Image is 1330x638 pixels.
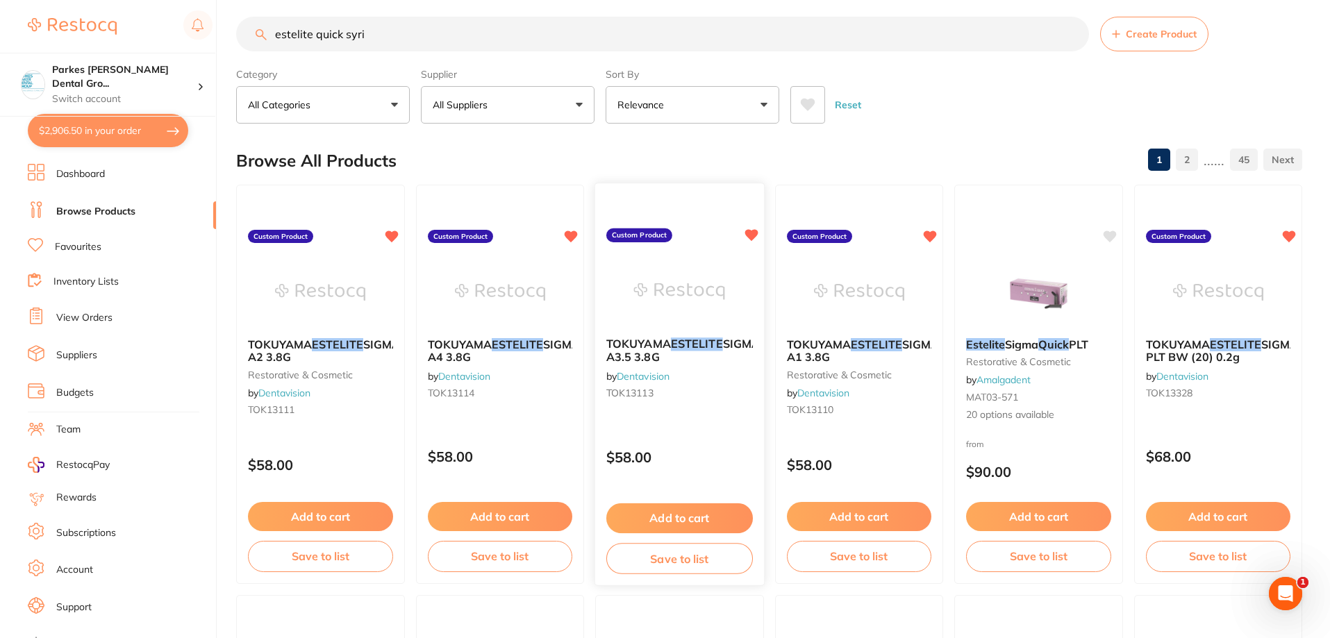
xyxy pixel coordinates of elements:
[787,457,932,473] p: $58.00
[671,337,723,351] em: ESTELITE
[1210,337,1261,351] em: ESTELITE
[966,338,1111,351] b: Estelite Sigma Quick PLT
[606,503,753,533] button: Add to cart
[236,151,397,171] h2: Browse All Products
[56,349,97,362] a: Suppliers
[606,337,753,363] b: TOKUYAMA ESTELITE SIGMA QUICK RESTORATIVE SYRINGE A3.5 3.8G
[1230,146,1258,174] a: 45
[787,387,849,399] span: by
[787,369,932,380] small: restorative & cosmetic
[421,86,595,124] button: All Suppliers
[1146,502,1291,531] button: Add to cart
[248,403,294,416] span: TOK13111
[28,457,44,473] img: RestocqPay
[56,491,97,505] a: Rewards
[1126,28,1197,40] span: Create Product
[606,369,670,382] span: by
[787,403,833,416] span: TOK13110
[1146,370,1208,383] span: by
[606,337,924,364] span: NGE A3.5 3.8G
[1146,338,1291,364] b: TOKUYAMA ESTELITE SIGMA QUICK RESTORATIVE PLT BW (20) 0.2g
[248,541,393,571] button: Save to list
[236,17,1089,51] input: Search Products
[606,86,779,124] button: Relevance
[966,439,984,449] span: from
[634,256,725,326] img: TOKUYAMA ESTELITE SIGMA QUICK RESTORATIVE SYRINGE A3.5 3.8G
[617,98,670,112] p: Relevance
[1100,17,1208,51] button: Create Product
[56,458,110,472] span: RestocqPay
[56,563,93,577] a: Account
[428,230,493,244] label: Custom Product
[438,370,490,383] a: Dentavision
[606,68,779,81] label: Sort By
[606,337,671,351] span: TOKUYAMA
[787,230,852,244] label: Custom Product
[28,10,117,42] a: Restocq Logo
[787,502,932,531] button: Add to cart
[55,240,101,254] a: Favourites
[421,68,595,81] label: Supplier
[966,373,1031,386] span: by
[428,448,573,464] p: $58.00
[52,92,197,106] p: Switch account
[248,387,310,399] span: by
[993,258,1083,327] img: Estelite Sigma Quick PLT
[248,230,313,244] label: Custom Product
[28,114,188,147] button: $2,906.50 in your order
[28,457,110,473] a: RestocqPay
[492,337,543,351] em: ESTELITE
[56,423,81,437] a: Team
[1146,448,1291,464] p: $68.00
[787,338,932,364] b: TOKUYAMA ESTELITE SIGMA QUICK RESTORATIVE SYRINGE A1 3.8G
[606,449,753,465] p: $58.00
[22,71,44,94] img: Parkes Baker Dental Group
[428,337,492,351] span: TOKUYAMA
[902,337,939,351] span: SIGMA
[248,457,393,473] p: $58.00
[976,373,1031,386] a: Amalgadent
[248,337,563,364] span: NGE A2 3.8G
[236,68,410,81] label: Category
[56,205,135,219] a: Browse Products
[248,369,393,380] small: restorative & cosmetic
[56,386,94,400] a: Budgets
[1148,146,1170,174] a: 1
[433,98,493,112] p: All Suppliers
[1146,337,1210,351] span: TOKUYAMA
[1297,577,1308,588] span: 1
[966,408,1111,422] span: 20 options available
[966,356,1111,367] small: restorative & cosmetic
[248,502,393,531] button: Add to cart
[1156,370,1208,383] a: Dentavision
[1146,387,1192,399] span: TOK13328
[1261,337,1298,351] span: SIGMA
[543,337,580,351] span: SIGMA
[787,337,1102,364] span: NGE A1 3.8G
[428,541,573,571] button: Save to list
[275,258,365,327] img: TOKUYAMA ESTELITE SIGMA QUICK RESTORATIVE SYRINGE A2 3.8G
[363,337,400,351] span: SIGMA
[248,337,312,351] span: TOKUYAMA
[428,370,490,383] span: by
[831,86,865,124] button: Reset
[312,337,363,351] em: ESTELITE
[1146,230,1211,244] label: Custom Product
[787,337,851,351] span: TOKUYAMA
[56,526,116,540] a: Subscriptions
[966,391,1018,403] span: MAT03-571
[56,601,92,614] a: Support
[1173,258,1263,327] img: TOKUYAMA ESTELITE SIGMA QUICK RESTORATIVE PLT BW (20) 0.2g
[606,387,654,399] span: TOK13113
[428,338,573,364] b: TOKUYAMA ESTELITE SIGMA QUICK RESTORATIVE SYRINGE A4 3.8G
[797,387,849,399] a: Dentavision
[236,86,410,124] button: All Categories
[1204,152,1224,168] p: ......
[723,337,760,351] span: SIGMA
[966,541,1111,571] button: Save to list
[52,63,197,90] h4: Parkes Baker Dental Group
[56,167,105,181] a: Dashboard
[606,543,753,574] button: Save to list
[28,18,117,35] img: Restocq Logo
[1176,146,1198,174] a: 2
